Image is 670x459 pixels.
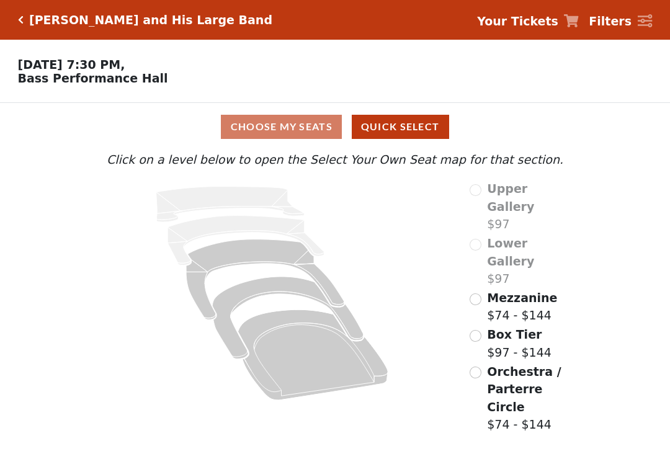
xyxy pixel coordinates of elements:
label: $97 [487,180,578,233]
button: Quick Select [352,115,449,139]
span: Orchestra / Parterre Circle [487,365,561,414]
a: Click here to go back to filters [18,16,24,24]
span: Mezzanine [487,291,557,305]
strong: Filters [589,14,632,28]
h5: [PERSON_NAME] and His Large Band [29,13,272,27]
span: Box Tier [487,328,542,341]
path: Orchestra / Parterre Circle - Seats Available: 144 [238,310,388,400]
path: Upper Gallery - Seats Available: 0 [156,187,305,222]
strong: Your Tickets [477,14,558,28]
span: Upper Gallery [487,182,534,213]
label: $97 [487,234,578,288]
path: Lower Gallery - Seats Available: 0 [167,216,324,265]
span: Lower Gallery [487,236,534,268]
label: $97 - $144 [487,326,552,361]
label: $74 - $144 [487,363,578,434]
a: Filters [589,12,652,30]
a: Your Tickets [477,12,579,30]
p: Click on a level below to open the Select Your Own Seat map for that section. [92,151,578,169]
label: $74 - $144 [487,289,557,324]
